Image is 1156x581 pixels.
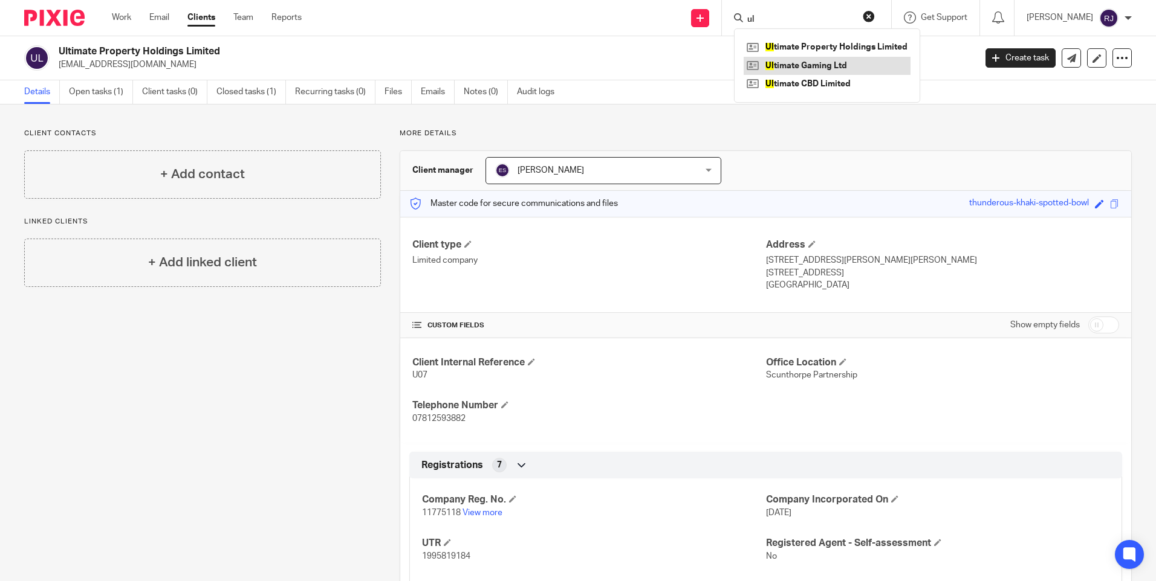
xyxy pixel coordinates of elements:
h4: Address [766,239,1119,251]
h4: Company Incorporated On [766,493,1109,506]
span: 7 [497,459,502,471]
a: Notes (0) [464,80,508,104]
a: Team [233,11,253,24]
h4: Telephone Number [412,399,765,412]
a: View more [463,509,502,517]
a: Reports [271,11,302,24]
p: Client contacts [24,129,381,138]
h3: Client manager [412,164,473,176]
a: Create task [986,48,1056,68]
p: Master code for secure communications and files [409,197,618,210]
a: Recurring tasks (0) [295,80,375,104]
h2: Ultimate Property Holdings Limited [59,45,785,58]
h4: Client type [412,239,765,251]
span: 1995819184 [422,552,470,560]
h4: Company Reg. No. [422,493,765,506]
div: thunderous-khaki-spotted-bowl [969,197,1089,211]
img: svg%3E [24,45,50,71]
p: [STREET_ADDRESS][PERSON_NAME][PERSON_NAME] [766,254,1119,266]
a: Emails [421,80,455,104]
h4: Registered Agent - Self-assessment [766,537,1109,550]
img: svg%3E [495,163,510,178]
img: Pixie [24,10,85,26]
h4: + Add linked client [148,253,257,272]
h4: + Add contact [160,165,245,184]
button: Clear [863,10,875,22]
input: Search [746,14,855,25]
a: Clients [187,11,215,24]
a: Files [385,80,412,104]
p: [PERSON_NAME] [1027,11,1093,24]
h4: CUSTOM FIELDS [412,321,765,330]
span: [DATE] [766,509,791,517]
p: Limited company [412,254,765,266]
span: 11775118 [422,509,461,517]
a: Work [112,11,131,24]
span: Get Support [921,13,967,22]
p: [GEOGRAPHIC_DATA] [766,279,1119,291]
p: [STREET_ADDRESS] [766,267,1119,279]
a: Client tasks (0) [142,80,207,104]
a: Audit logs [517,80,563,104]
h4: UTR [422,537,765,550]
a: Details [24,80,60,104]
h4: Office Location [766,356,1119,369]
a: Open tasks (1) [69,80,133,104]
p: [EMAIL_ADDRESS][DOMAIN_NAME] [59,59,967,71]
h4: Client Internal Reference [412,356,765,369]
img: svg%3E [1099,8,1119,28]
p: Linked clients [24,217,381,226]
a: Email [149,11,169,24]
label: Show empty fields [1010,319,1080,331]
span: [PERSON_NAME] [518,166,584,175]
span: U07 [412,371,427,379]
span: No [766,552,777,560]
span: Scunthorpe Partnership [766,371,857,379]
a: Closed tasks (1) [216,80,286,104]
p: More details [400,129,1132,138]
span: Registrations [421,459,483,472]
span: 07812593882 [412,414,466,423]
